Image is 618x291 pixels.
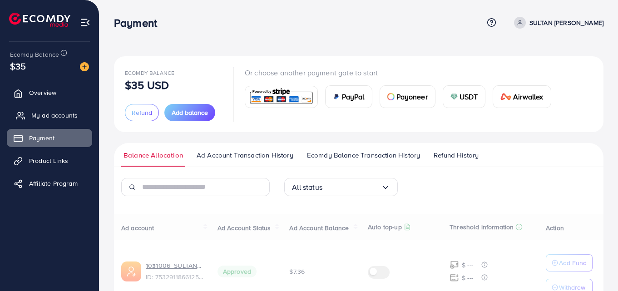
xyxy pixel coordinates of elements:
[500,93,511,100] img: card
[513,91,543,102] span: Airwallex
[460,91,478,102] span: USDT
[172,108,208,117] span: Add balance
[245,86,318,108] a: card
[7,129,92,147] a: Payment
[31,111,78,120] span: My ad accounts
[29,133,54,143] span: Payment
[7,174,92,192] a: Affiliate Program
[450,93,458,100] img: card
[7,152,92,170] a: Product Links
[248,87,315,107] img: card
[7,106,92,124] a: My ad accounts
[510,17,603,29] a: SULTAN [PERSON_NAME]
[125,69,174,77] span: Ecomdy Balance
[80,62,89,71] img: image
[443,85,486,108] a: cardUSDT
[29,156,68,165] span: Product Links
[7,84,92,102] a: Overview
[114,16,164,30] h3: Payment
[9,13,70,27] img: logo
[292,180,322,194] span: All status
[124,150,183,160] span: Balance Allocation
[529,17,603,28] p: SULTAN [PERSON_NAME]
[80,17,90,28] img: menu
[579,250,611,284] iframe: Chat
[342,91,365,102] span: PayPal
[284,178,398,196] div: Search for option
[125,104,159,121] button: Refund
[333,93,340,100] img: card
[125,79,169,90] p: $35 USD
[325,85,372,108] a: cardPayPal
[132,108,152,117] span: Refund
[434,150,479,160] span: Refund History
[387,93,395,100] img: card
[307,150,420,160] span: Ecomdy Balance Transaction History
[29,179,78,188] span: Affiliate Program
[380,85,435,108] a: cardPayoneer
[10,59,26,73] span: $35
[245,67,559,78] p: Or choose another payment gate to start
[164,104,215,121] button: Add balance
[493,85,551,108] a: cardAirwallex
[396,91,428,102] span: Payoneer
[322,180,381,194] input: Search for option
[10,50,59,59] span: Ecomdy Balance
[29,88,56,97] span: Overview
[197,150,293,160] span: Ad Account Transaction History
